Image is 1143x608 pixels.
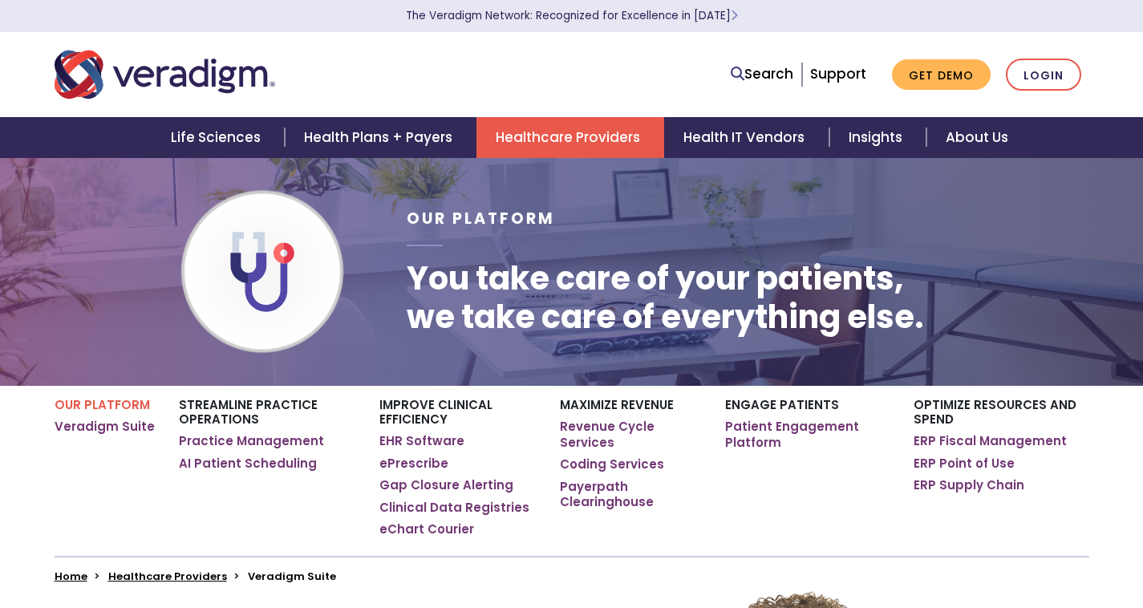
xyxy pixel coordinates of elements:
[914,433,1067,449] a: ERP Fiscal Management
[560,456,664,472] a: Coding Services
[731,63,793,85] a: Search
[152,117,285,158] a: Life Sciences
[379,521,474,537] a: eChart Courier
[1006,59,1081,91] a: Login
[926,117,1027,158] a: About Us
[476,117,664,158] a: Healthcare Providers
[379,500,529,516] a: Clinical Data Registries
[914,456,1015,472] a: ERP Point of Use
[179,433,324,449] a: Practice Management
[406,8,738,23] a: The Veradigm Network: Recognized for Excellence in [DATE]Learn More
[379,477,513,493] a: Gap Closure Alerting
[914,477,1024,493] a: ERP Supply Chain
[829,117,926,158] a: Insights
[55,48,275,101] img: Veradigm logo
[108,569,227,584] a: Healthcare Providers
[560,479,700,510] a: Payerpath Clearinghouse
[55,419,155,435] a: Veradigm Suite
[664,117,829,158] a: Health IT Vendors
[810,64,866,83] a: Support
[55,569,87,584] a: Home
[892,59,991,91] a: Get Demo
[407,208,555,229] span: Our Platform
[379,456,448,472] a: ePrescribe
[379,433,464,449] a: EHR Software
[560,419,700,450] a: Revenue Cycle Services
[285,117,476,158] a: Health Plans + Payers
[407,259,924,336] h1: You take care of your patients, we take care of everything else.
[179,456,317,472] a: AI Patient Scheduling
[731,8,738,23] span: Learn More
[725,419,890,450] a: Patient Engagement Platform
